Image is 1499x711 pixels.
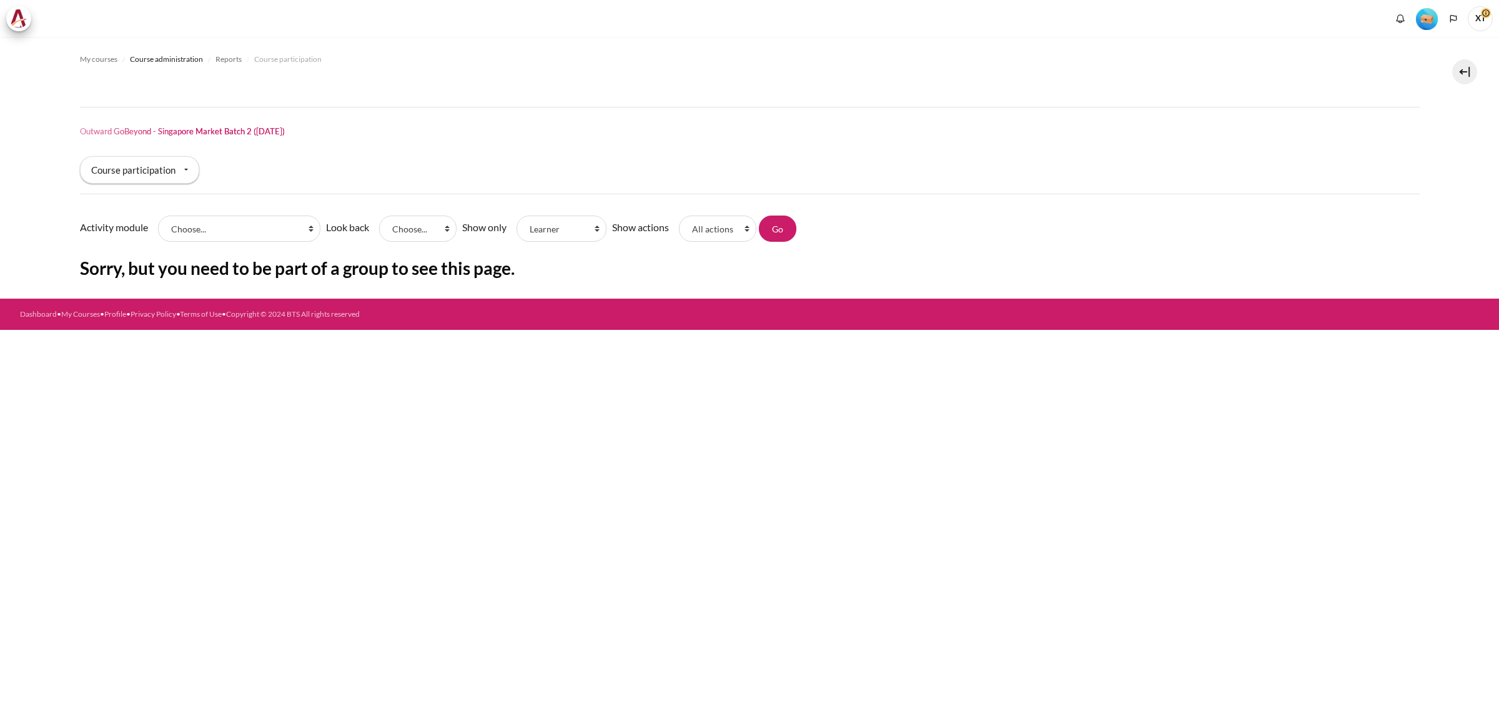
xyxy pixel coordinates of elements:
span: XT [1468,6,1493,31]
a: Dashboard [20,309,57,319]
label: Activity module [80,220,148,235]
div: Level #1 [1416,7,1438,30]
span: Course administration [130,54,203,65]
span: My courses [80,54,117,65]
a: Course participation [254,52,322,67]
label: Show only [462,220,507,235]
label: Show actions [612,220,669,235]
nav: Navigation bar [80,49,1420,69]
a: Copyright © 2024 BTS All rights reserved [226,309,360,319]
a: Privacy Policy [131,309,176,319]
a: User menu [1468,6,1493,31]
a: Reports [215,52,242,67]
div: Course participation [80,156,199,184]
h1: Outward GoBeyond - Singapore Market Batch 2 ([DATE]) [80,126,285,137]
h2: Sorry, but you need to be part of a group to see this page. [80,257,1420,279]
a: My Courses [61,309,100,319]
a: Terms of Use [180,309,222,319]
a: Level #1 [1411,7,1443,30]
div: • • • • • [20,309,846,320]
label: Look back [326,220,369,235]
div: Show notification window with no new notifications [1391,9,1410,28]
a: My courses [80,52,117,67]
span: Reports [215,54,242,65]
input: Go [759,216,796,242]
span: Course participation [254,54,322,65]
a: Architeck Architeck [6,6,37,31]
a: Profile [104,309,126,319]
button: Languages [1444,9,1463,28]
img: Level #1 [1416,8,1438,30]
img: Architeck [10,9,27,28]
